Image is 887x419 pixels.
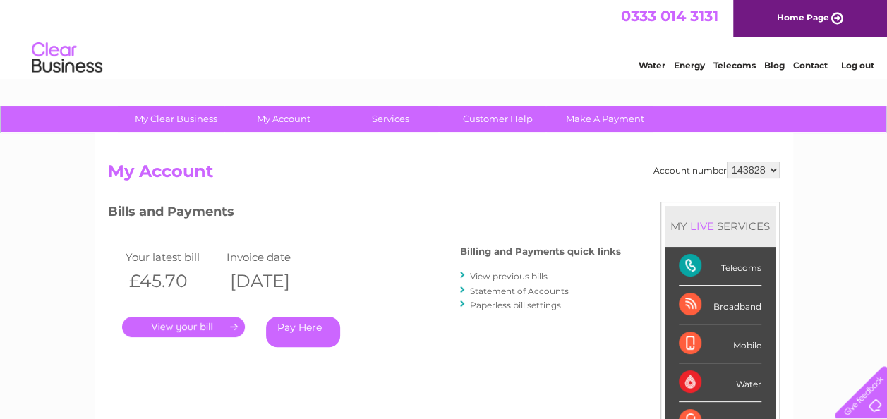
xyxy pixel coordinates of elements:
th: [DATE] [223,267,325,296]
div: MY SERVICES [665,206,776,246]
a: My Account [225,106,342,132]
a: 0333 014 3131 [621,7,718,25]
td: Your latest bill [122,248,224,267]
a: Blog [764,60,785,71]
a: Log out [840,60,874,71]
div: Clear Business is a trading name of Verastar Limited (registered in [GEOGRAPHIC_DATA] No. 3667643... [111,8,778,68]
a: Statement of Accounts [470,286,569,296]
a: Customer Help [440,106,556,132]
th: £45.70 [122,267,224,296]
div: LIVE [687,219,717,233]
a: Contact [793,60,828,71]
a: Pay Here [266,317,340,347]
h3: Bills and Payments [108,202,621,226]
h2: My Account [108,162,780,188]
a: View previous bills [470,271,548,281]
a: . [122,317,245,337]
td: Invoice date [223,248,325,267]
a: Telecoms [713,60,756,71]
a: Energy [674,60,705,71]
div: Water [679,363,761,402]
a: Paperless bill settings [470,300,561,310]
h4: Billing and Payments quick links [460,246,621,257]
a: Water [639,60,665,71]
a: Services [332,106,449,132]
div: Mobile [679,324,761,363]
div: Telecoms [679,247,761,286]
div: Account number [653,162,780,178]
a: My Clear Business [118,106,234,132]
div: Broadband [679,286,761,324]
img: logo.png [31,37,103,80]
a: Make A Payment [547,106,663,132]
